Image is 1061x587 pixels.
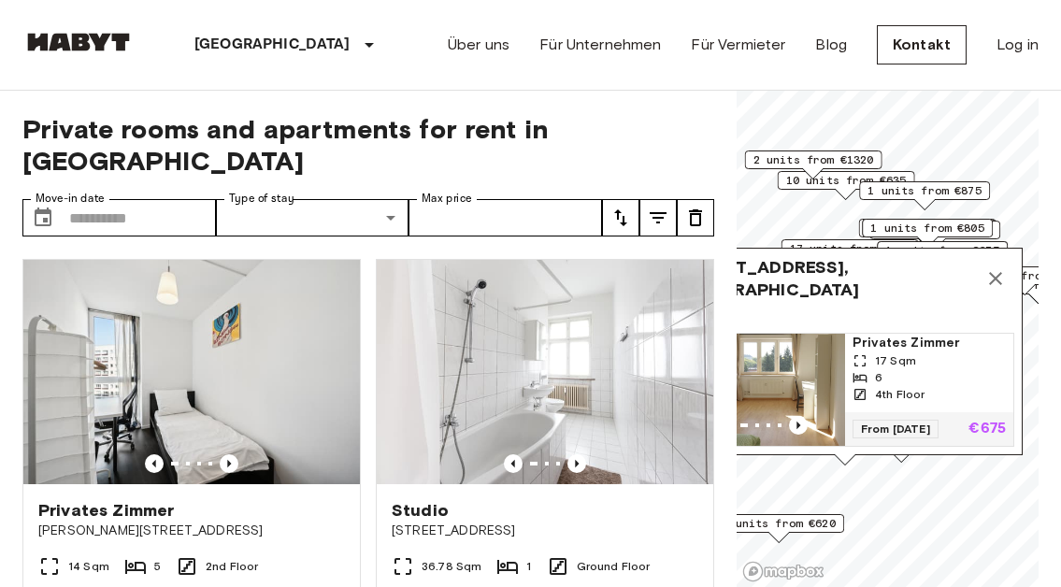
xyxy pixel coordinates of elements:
[753,151,874,168] span: 2 units from €1320
[859,181,990,210] div: Map marker
[742,561,824,582] a: Mapbox logo
[22,113,714,177] span: Private rooms and apartments for rent in [GEOGRAPHIC_DATA]
[786,172,907,189] span: 10 units from €635
[870,220,984,236] span: 1 units from €805
[377,260,713,484] img: Marketing picture of unit DE-01-030-001-01H
[639,199,677,236] button: tune
[875,369,882,386] span: 6
[567,454,586,473] button: Previous image
[145,454,164,473] button: Previous image
[422,558,481,575] span: 36.78 Sqm
[745,150,882,179] div: Map marker
[229,191,294,207] label: Type of stay
[778,171,915,200] div: Map marker
[194,34,351,56] p: [GEOGRAPHIC_DATA]
[862,219,993,248] div: Map marker
[722,515,836,532] span: 1 units from €620
[220,454,238,473] button: Previous image
[677,199,714,236] button: tune
[853,334,1006,352] span: Privates Zimmer
[676,308,1014,325] span: 1 units
[392,522,698,540] span: [STREET_ADDRESS]
[22,33,135,51] img: Habyt
[392,499,449,522] span: Studio
[877,25,967,64] a: Kontakt
[877,241,1008,270] div: Map marker
[885,242,999,259] span: 1 units from €675
[667,248,1023,465] div: Map marker
[526,558,531,575] span: 1
[577,558,651,575] span: Ground Floor
[853,420,939,438] span: From [DATE]
[875,352,916,369] span: 17 Sqm
[867,182,982,199] span: 1 units from €875
[539,34,661,56] a: Für Unternehmen
[448,34,509,56] a: Über uns
[68,558,109,575] span: 14 Sqm
[24,199,62,236] button: Choose date
[36,191,105,207] label: Move-in date
[38,522,345,540] span: [PERSON_NAME][STREET_ADDRESS]
[422,191,472,207] label: Max price
[859,219,996,248] div: Map marker
[504,454,523,473] button: Previous image
[815,34,847,56] a: Blog
[676,256,977,301] span: [STREET_ADDRESS], [GEOGRAPHIC_DATA]
[677,334,845,446] img: Marketing picture of unit DE-01-213-02M
[790,240,910,257] span: 17 units from €720
[154,558,161,575] span: 5
[676,333,1014,447] a: Marketing picture of unit DE-01-213-02MPrevious imagePrevious imagePrivates Zimmer17 Sqm64th Floo...
[968,422,1006,437] p: €675
[602,199,639,236] button: tune
[23,260,360,484] img: Marketing picture of unit DE-01-302-006-05
[996,34,1039,56] a: Log in
[713,514,844,543] div: Map marker
[781,239,919,268] div: Map marker
[38,499,174,522] span: Privates Zimmer
[206,558,258,575] span: 2nd Floor
[875,386,925,403] span: 4th Floor
[691,34,785,56] a: Für Vermieter
[789,416,808,435] button: Previous image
